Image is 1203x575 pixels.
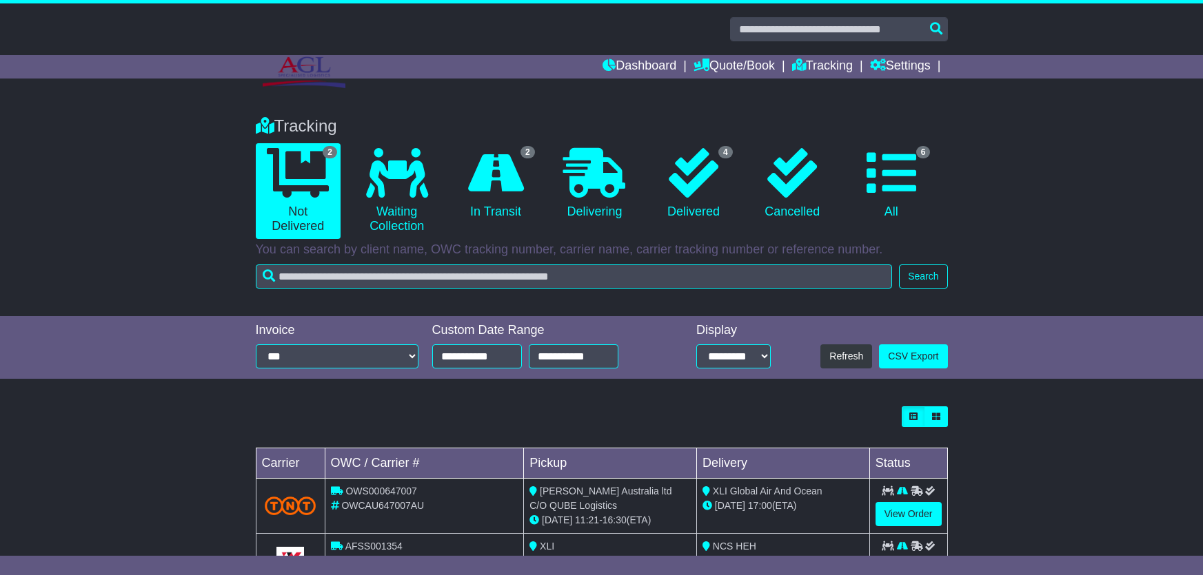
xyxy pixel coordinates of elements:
[713,541,756,552] span: NCS HEH
[702,554,864,568] div: (ETA)
[345,485,417,496] span: OWS000647007
[256,143,341,239] a: 2 Not Delivered
[529,485,671,511] span: [PERSON_NAME] Australia ltd C/O QUBE Logistics
[276,547,304,574] img: GetCarrierServiceLogo
[256,323,418,338] div: Invoice
[603,55,676,79] a: Dashboard
[718,146,733,158] span: 4
[341,500,424,511] span: OWCAU647007AU
[524,448,697,479] td: Pickup
[869,448,947,479] td: Status
[323,146,337,158] span: 2
[876,502,942,526] a: View Order
[540,541,554,552] span: XLI
[265,496,316,515] img: TNT_Domestic.png
[256,448,325,479] td: Carrier
[249,116,955,136] div: Tracking
[916,146,931,158] span: 6
[552,143,637,224] a: Delivering
[849,143,933,224] a: 6 All
[870,55,931,79] a: Settings
[325,448,524,479] td: OWC / Carrier #
[694,55,775,79] a: Quote/Book
[715,500,745,511] span: [DATE]
[603,514,627,525] span: 16:30
[345,541,403,552] span: AFSS001354
[750,143,835,224] a: Cancelled
[529,513,691,527] div: - (ETA)
[713,485,822,496] span: XLI Global Air And Ocean
[879,344,947,368] a: CSV Export
[820,344,872,368] button: Refresh
[792,55,853,79] a: Tracking
[453,143,538,224] a: 2 In Transit
[696,323,771,338] div: Display
[696,448,869,479] td: Delivery
[575,514,599,525] span: 11:21
[702,499,864,513] div: (ETA)
[651,143,736,224] a: 4 Delivered
[542,514,572,525] span: [DATE]
[899,264,947,289] button: Search
[354,143,439,239] a: Waiting Collection
[256,242,948,258] p: You can search by client name, OWC tracking number, carrier name, carrier tracking number or refe...
[748,500,772,511] span: 17:00
[432,323,654,338] div: Custom Date Range
[529,554,691,568] div: - (ETA)
[520,146,535,158] span: 2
